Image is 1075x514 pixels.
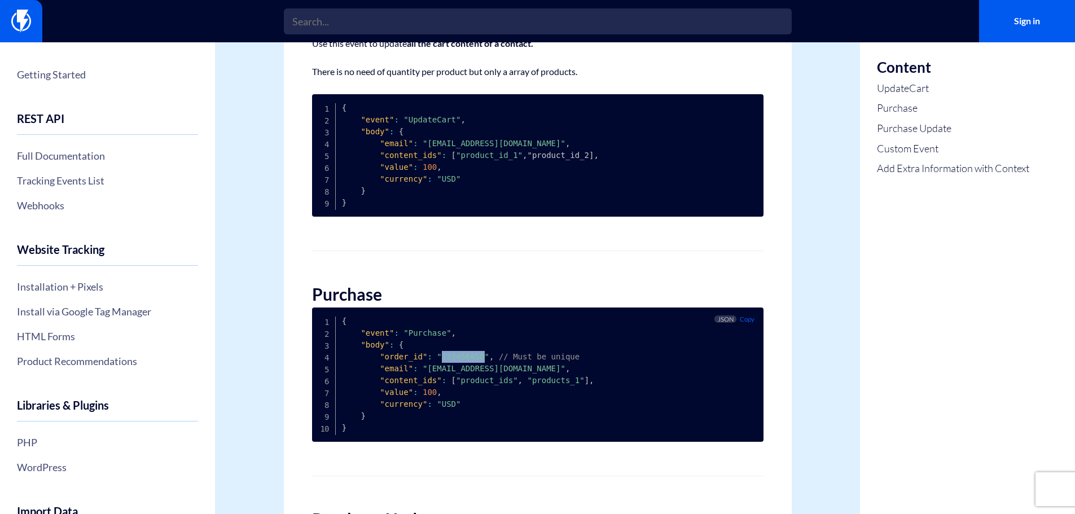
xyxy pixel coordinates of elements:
[312,66,764,77] p: There is no need of quantity per product but only a array of products.
[380,388,413,397] span: "value"
[380,151,442,160] span: "content_ids"
[877,81,1029,96] a: UpdateCart
[312,38,764,49] p: Use this event to update
[877,101,1029,116] a: Purchase
[389,340,394,349] span: :
[284,8,792,34] input: Search...
[361,115,394,124] span: "event"
[361,127,389,136] span: "body"
[565,364,570,373] span: ,
[17,433,198,452] a: PHP
[451,376,456,385] span: [
[523,151,527,160] span: ,
[589,151,594,160] span: ]
[877,59,1029,76] h3: Content
[342,423,346,432] span: }
[380,174,427,183] span: "currency"
[527,376,584,385] span: "products_1"
[413,162,418,172] span: :
[427,174,432,183] span: :
[423,139,565,148] span: "[EMAIL_ADDRESS][DOMAIN_NAME]"
[736,315,757,323] button: Copy
[413,364,418,373] span: :
[427,399,432,408] span: :
[342,103,599,207] code: "product_id_2
[17,302,198,321] a: Install via Google Tag Manager
[17,65,198,84] a: Getting Started
[394,115,398,124] span: :
[17,458,198,477] a: WordPress
[877,161,1029,176] a: Add Extra Information with Context
[456,151,523,160] span: "product_id_1"
[380,364,413,373] span: "email"
[589,376,594,385] span: ,
[437,399,460,408] span: "USD"
[399,127,403,136] span: {
[17,327,198,346] a: HTML Forms
[437,174,460,183] span: "USD"
[437,352,489,361] span: "123456ASD"
[380,352,427,361] span: "order_id"
[17,277,198,296] a: Installation + Pixels
[877,142,1029,156] a: Custom Event
[423,162,437,172] span: 100
[361,340,389,349] span: "body"
[413,139,418,148] span: :
[499,352,580,361] span: // Must be unique
[437,162,441,172] span: ,
[423,364,565,373] span: "[EMAIL_ADDRESS][DOMAIN_NAME]"
[380,376,442,385] span: "content_ids"
[399,340,403,349] span: {
[380,162,413,172] span: "value"
[403,115,460,124] span: "UpdateCart"
[442,376,446,385] span: :
[361,411,365,420] span: }
[877,121,1029,136] a: Purchase Update
[489,352,494,361] span: ,
[17,399,198,421] h4: Libraries & Plugins
[342,103,346,112] span: {
[17,146,198,165] a: Full Documentation
[17,352,198,371] a: Product Recommendations
[518,376,523,385] span: ,
[585,376,589,385] span: ]
[594,151,598,160] span: ,
[361,328,394,337] span: "event"
[17,112,198,135] h4: REST API
[740,315,754,323] span: Copy
[403,328,451,337] span: "Purchase"
[714,315,736,323] span: JSON
[380,399,427,408] span: "currency"
[456,376,518,385] span: "product_ids"
[423,388,437,397] span: 100
[460,115,465,124] span: ,
[407,38,533,49] strong: all the cart content of a contact.
[361,186,365,195] span: }
[17,243,198,266] h4: Website Tracking
[437,388,441,397] span: ,
[413,388,418,397] span: :
[451,328,456,337] span: ,
[451,151,456,160] span: [
[389,127,394,136] span: :
[312,285,764,304] h2: Purchase
[442,151,446,160] span: :
[17,196,198,215] a: Webhooks
[565,139,570,148] span: ,
[342,317,346,326] span: {
[427,352,432,361] span: :
[380,139,413,148] span: "email"
[394,328,398,337] span: :
[342,198,346,207] span: }
[17,171,198,190] a: Tracking Events List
